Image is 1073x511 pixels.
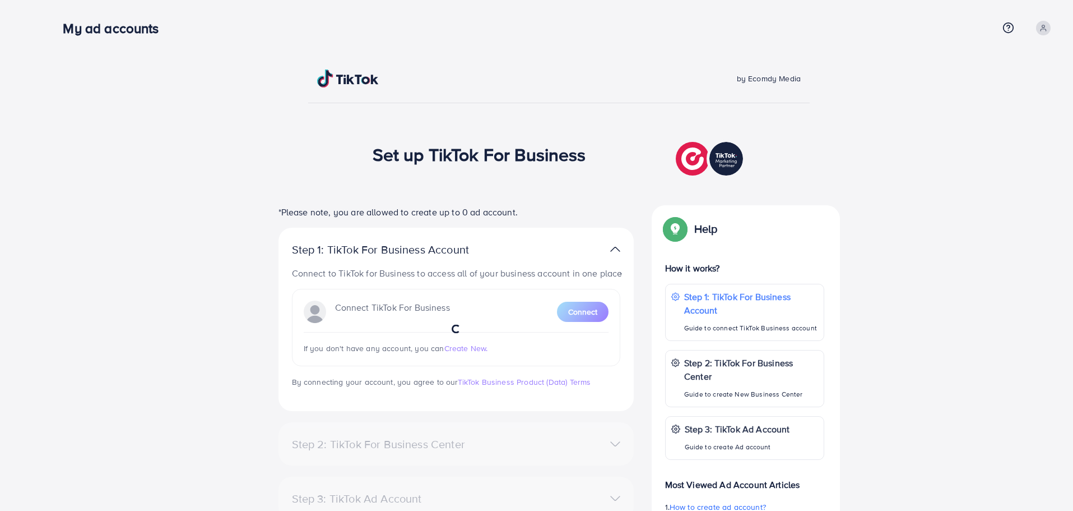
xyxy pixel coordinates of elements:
p: Step 1: TikTok For Business Account [684,290,818,317]
img: TikTok [317,70,379,88]
p: Step 2: TikTok For Business Center [684,356,818,383]
h3: My ad accounts [63,20,168,36]
p: Guide to create New Business Center [684,388,818,401]
img: TikTok partner [610,241,620,257]
p: *Please note, you are allowed to create up to 0 ad account. [278,205,634,219]
p: Guide to create Ad account [685,440,790,454]
p: Step 3: TikTok Ad Account [685,422,790,436]
p: How it works? [665,261,824,275]
p: Step 1: TikTok For Business Account [292,243,505,256]
p: Help [694,222,718,236]
p: Guide to connect TikTok Business account [684,321,818,335]
span: by Ecomdy Media [737,73,801,84]
p: Most Viewed Ad Account Articles [665,469,824,491]
img: TikTok partner [676,139,746,178]
h1: Set up TikTok For Business [373,144,586,165]
img: Popup guide [665,219,685,239]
